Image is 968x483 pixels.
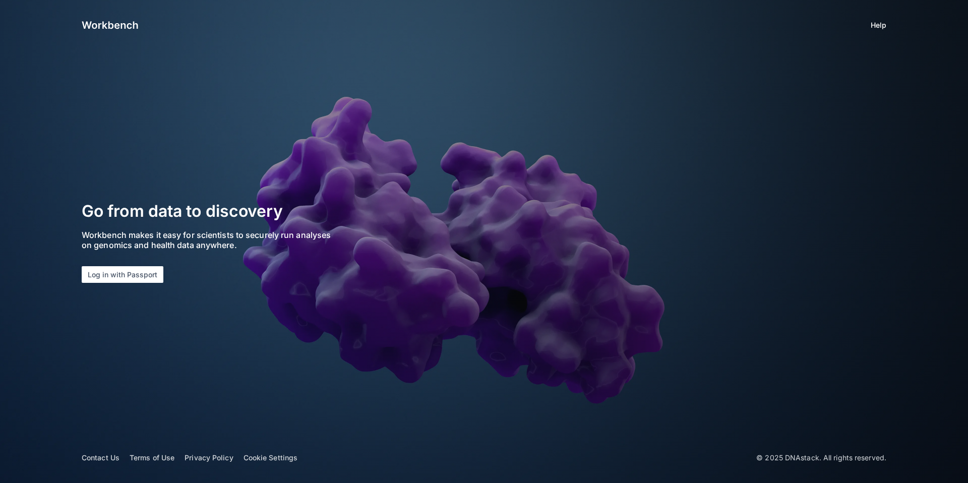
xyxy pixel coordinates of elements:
p: © 2025 DNAstack. All rights reserved. [756,453,886,463]
p: Workbench makes it easy for scientists to securely run analyses on genomics and health data anywh... [82,230,342,250]
img: logo [82,19,138,31]
a: Help [871,20,886,30]
a: Privacy Policy [185,453,233,462]
h2: Go from data to discovery [82,200,396,223]
button: Log in with Passport [82,266,163,283]
a: Terms of Use [130,453,174,462]
a: Contact Us [82,453,119,462]
a: Cookie Settings [244,453,298,462]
